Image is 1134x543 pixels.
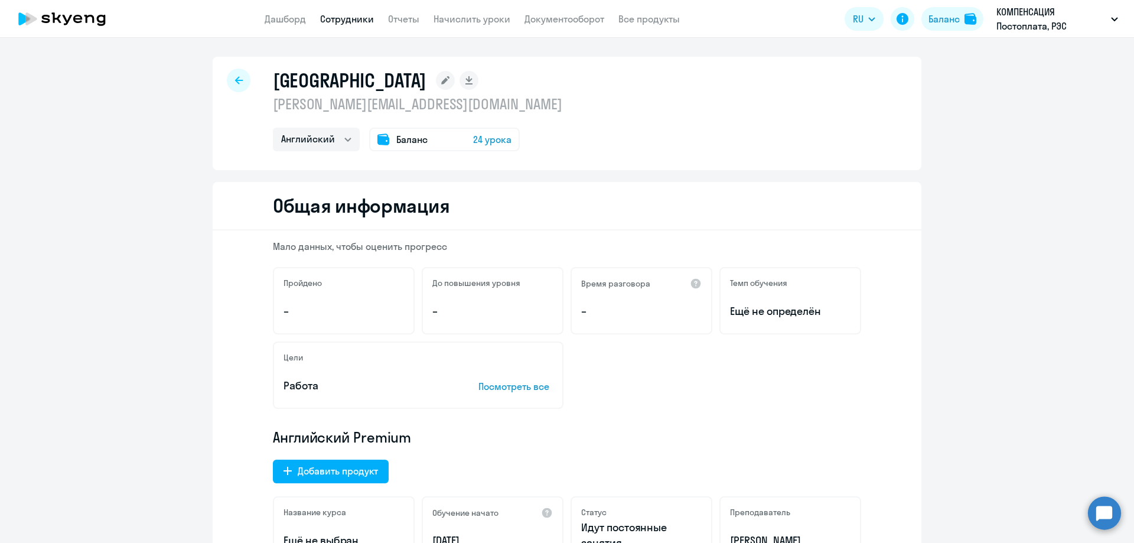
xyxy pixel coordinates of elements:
[996,5,1106,33] p: КОМПЕНСАЦИЯ Постоплата, РЭС ИНЖИНИРИНГ, ООО
[320,13,374,25] a: Сотрудники
[273,428,411,447] span: Английский Premium
[581,304,702,319] p: –
[478,379,553,394] p: Посмотреть все
[928,12,960,26] div: Баланс
[432,508,498,518] h5: Обучение начато
[434,13,510,25] a: Начислить уроки
[524,13,604,25] a: Документооборот
[273,194,449,217] h2: Общая информация
[388,13,419,25] a: Отчеты
[283,507,346,518] h5: Название курса
[283,378,442,394] p: Работа
[730,304,850,319] span: Ещё не определён
[265,13,306,25] a: Дашборд
[964,13,976,25] img: balance
[921,7,983,31] button: Балансbalance
[273,69,426,92] h1: [GEOGRAPHIC_DATA]
[283,278,322,288] h5: Пройдено
[730,507,790,518] h5: Преподаватель
[990,5,1124,33] button: КОМПЕНСАЦИЯ Постоплата, РЭС ИНЖИНИРИНГ, ООО
[432,304,553,319] p: –
[618,13,680,25] a: Все продукты
[273,240,861,253] p: Мало данных, чтобы оценить прогресс
[853,12,863,26] span: RU
[283,352,303,363] h5: Цели
[730,278,787,288] h5: Темп обучения
[273,95,562,113] p: [PERSON_NAME][EMAIL_ADDRESS][DOMAIN_NAME]
[845,7,884,31] button: RU
[432,278,520,288] h5: До повышения уровня
[396,132,428,147] span: Баланс
[473,132,511,147] span: 24 урока
[581,507,607,518] h5: Статус
[298,464,378,478] div: Добавить продукт
[581,278,650,289] h5: Время разговора
[283,304,404,319] p: –
[273,460,389,483] button: Добавить продукт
